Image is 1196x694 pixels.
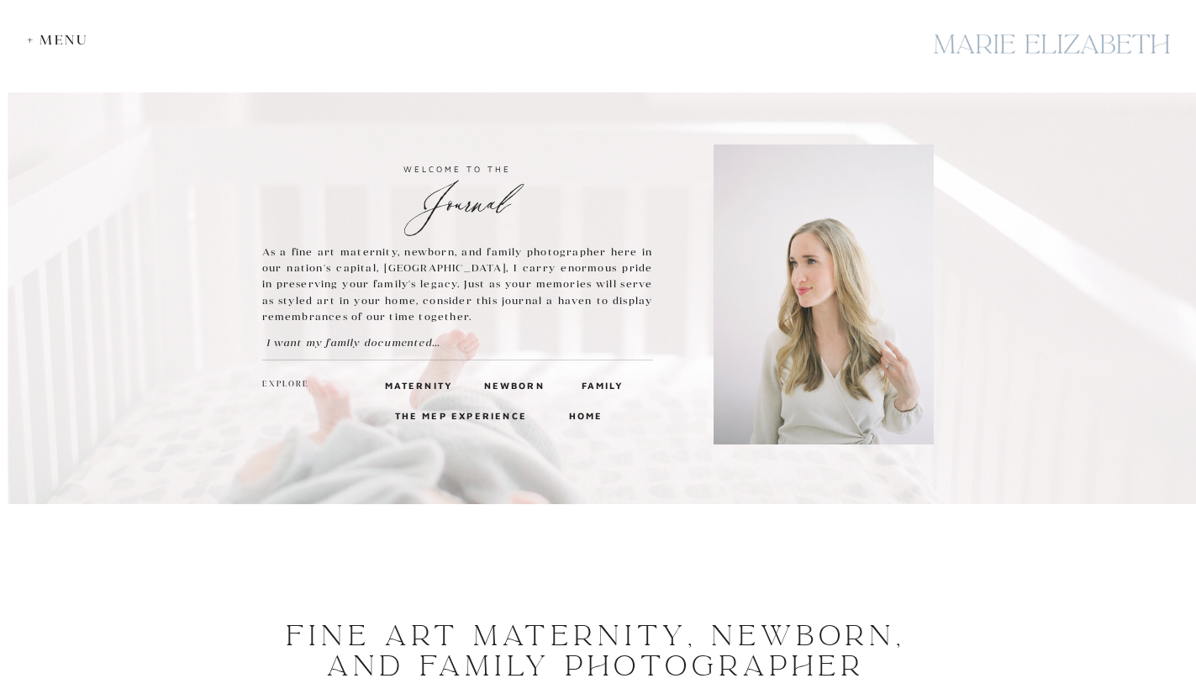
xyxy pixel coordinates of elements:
h3: welcome to the [262,161,653,176]
a: Family [582,377,622,392]
h2: explore [262,377,309,392]
p: As a fine art maternity, newborn, and family photographer here in our nation's capital, [GEOGRAPH... [262,244,653,325]
a: home [569,407,600,423]
div: + Menu [27,32,97,48]
h1: Fine Art Maternity, Newborn, and Family Photographer [278,621,913,681]
a: Newborn [484,377,540,392]
a: The MEP Experience [395,407,531,423]
a: maternity [385,377,443,392]
a: I want my family documented... [266,334,477,350]
h2: Journal [262,180,653,209]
